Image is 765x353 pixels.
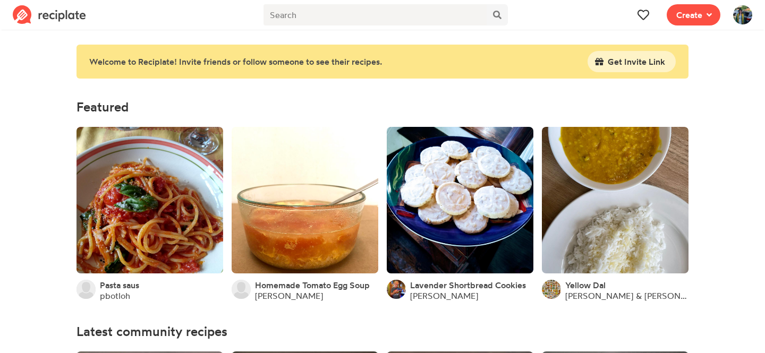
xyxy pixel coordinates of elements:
[565,280,606,290] a: Yellow Dal
[676,8,702,21] span: Create
[565,290,688,301] a: [PERSON_NAME] & [PERSON_NAME]
[733,5,752,24] img: User's avatar
[410,290,478,301] a: [PERSON_NAME]
[100,280,139,290] a: Pasta saus
[255,280,370,290] a: Homemade Tomato Egg Soup
[100,290,130,301] a: pbotloh
[76,280,96,299] img: User's avatar
[89,55,575,68] div: Welcome to Reciplate! Invite friends or follow someone to see their recipes.
[255,290,323,301] a: [PERSON_NAME]
[608,55,665,68] span: Get Invite Link
[263,4,487,25] input: Search
[232,280,251,299] img: User's avatar
[410,280,526,290] a: Lavender Shortbread Cookies
[667,4,720,25] button: Create
[13,5,86,24] img: Reciplate
[76,324,688,339] h4: Latest community recipes
[387,280,406,299] img: User's avatar
[588,51,676,72] button: Get Invite Link
[542,280,561,299] img: User's avatar
[76,100,688,114] h4: Featured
